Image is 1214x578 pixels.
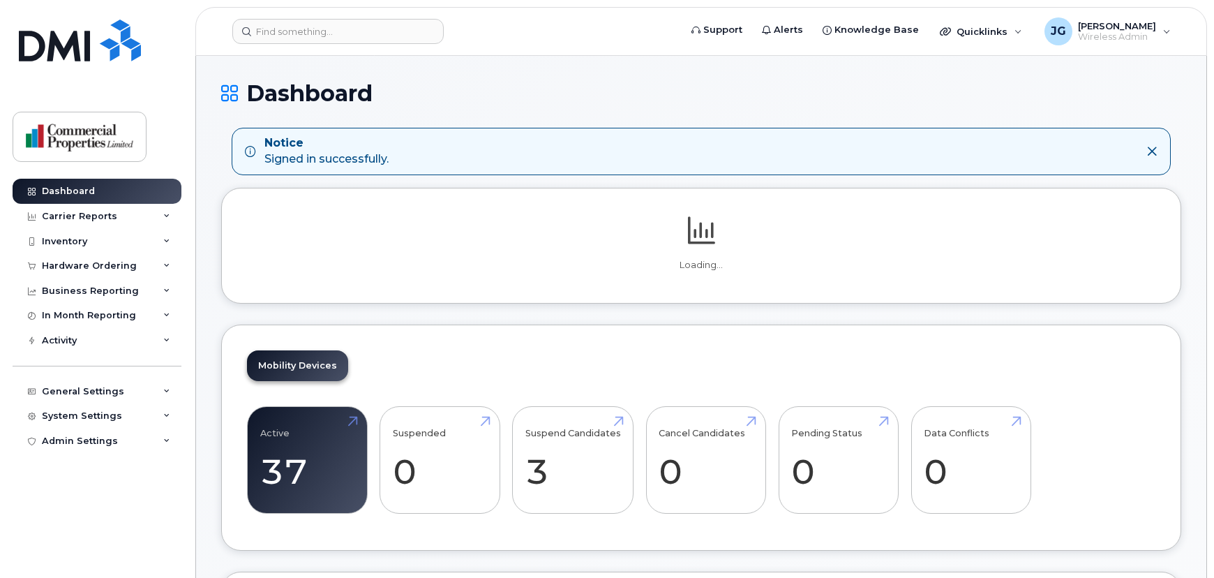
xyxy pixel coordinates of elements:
[221,81,1181,105] h1: Dashboard
[659,414,753,506] a: Cancel Candidates 0
[393,414,487,506] a: Suspended 0
[264,135,389,168] div: Signed in successfully.
[924,414,1018,506] a: Data Conflicts 0
[260,414,354,506] a: Active 37
[264,135,389,151] strong: Notice
[525,414,621,506] a: Suspend Candidates 3
[247,350,348,381] a: Mobility Devices
[791,414,885,506] a: Pending Status 0
[247,259,1155,272] p: Loading...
